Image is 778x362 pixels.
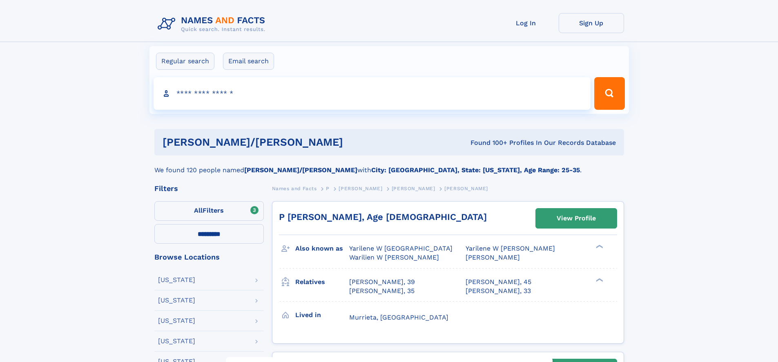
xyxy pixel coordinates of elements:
div: Filters [154,185,264,192]
b: [PERSON_NAME]/[PERSON_NAME] [244,166,357,174]
div: [US_STATE] [158,277,195,283]
span: Warilien W [PERSON_NAME] [349,253,439,261]
div: ❯ [594,277,604,282]
span: Yarilene W [GEOGRAPHIC_DATA] [349,244,453,252]
div: Found 100+ Profiles In Our Records Database [407,138,616,147]
div: [US_STATE] [158,338,195,344]
span: Murrieta, [GEOGRAPHIC_DATA] [349,313,448,321]
a: Sign Up [559,13,624,33]
a: [PERSON_NAME], 33 [466,286,531,295]
div: View Profile [557,209,596,228]
img: Logo Names and Facts [154,13,272,35]
span: [PERSON_NAME] [444,186,488,191]
a: View Profile [536,209,617,228]
a: P [326,183,330,193]
b: City: [GEOGRAPHIC_DATA], State: [US_STATE], Age Range: 25-35 [371,166,580,174]
a: [PERSON_NAME], 35 [349,286,415,295]
span: [PERSON_NAME] [339,186,382,191]
label: Regular search [156,53,214,70]
button: Search Button [594,77,624,110]
h3: Also known as [295,242,349,255]
a: [PERSON_NAME] [392,183,435,193]
a: P [PERSON_NAME], Age [DEMOGRAPHIC_DATA] [279,212,487,222]
span: [PERSON_NAME] [466,253,520,261]
div: ❯ [594,244,604,249]
a: [PERSON_NAME], 45 [466,278,531,286]
span: Yarilene W [PERSON_NAME] [466,244,555,252]
div: [US_STATE] [158,297,195,304]
h1: [PERSON_NAME]/[PERSON_NAME] [163,137,407,147]
h3: Lived in [295,308,349,322]
a: [PERSON_NAME] [339,183,382,193]
label: Filters [154,201,264,221]
div: [US_STATE] [158,318,195,324]
span: P [326,186,330,191]
div: Browse Locations [154,253,264,261]
span: All [194,207,203,214]
a: Log In [493,13,559,33]
div: We found 120 people named with . [154,155,624,175]
h3: Relatives [295,275,349,289]
label: Email search [223,53,274,70]
a: [PERSON_NAME], 39 [349,278,415,286]
input: search input [154,77,591,110]
span: [PERSON_NAME] [392,186,435,191]
a: Names and Facts [272,183,317,193]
